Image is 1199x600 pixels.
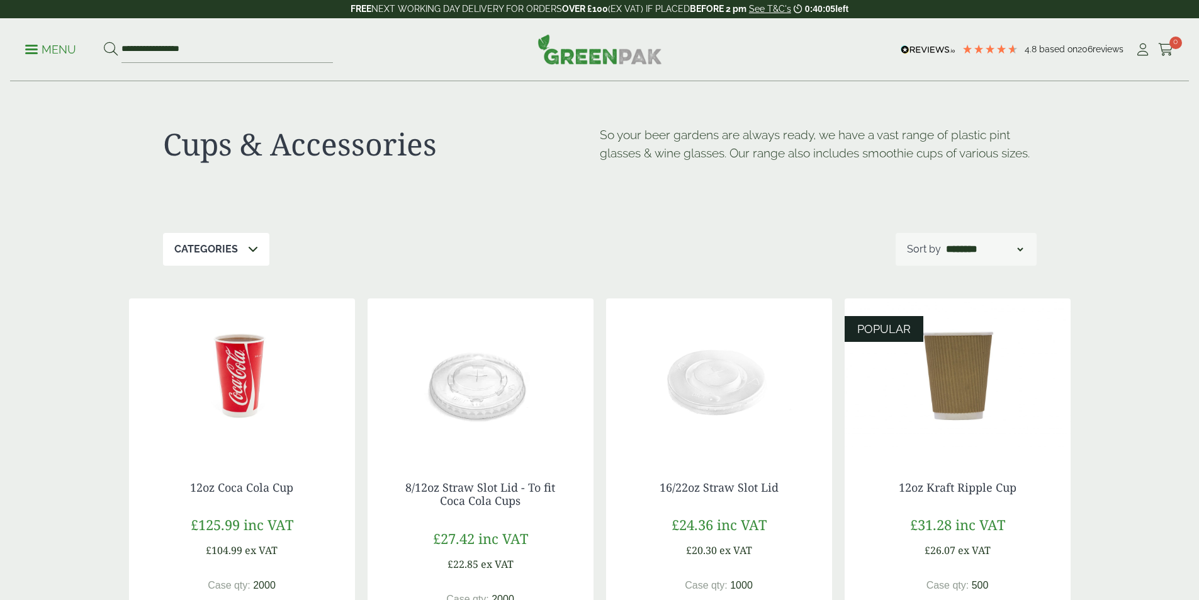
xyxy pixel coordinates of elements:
strong: BEFORE 2 pm [690,4,746,14]
p: So your beer gardens are always ready, we have a vast range of plastic pint glasses & wine glasse... [600,126,1037,162]
a: 8/12oz Straw Slot Lid - To fit Coca Cola Cups [405,480,555,509]
p: Categories [174,242,238,257]
img: REVIEWS.io [901,45,955,54]
span: ex VAT [719,543,752,557]
span: inc VAT [244,515,293,534]
span: Case qty: [926,580,969,591]
span: 1000 [730,580,753,591]
img: 12oz straw slot coke cup lid [368,298,594,456]
div: 4.79 Stars [962,43,1018,55]
img: 12oz Kraft Ripple Cup-0 [845,298,1071,456]
strong: OVER £100 [562,4,608,14]
a: 12oz Coca Cola Cup [190,480,293,495]
p: Sort by [907,242,941,257]
span: £104.99 [206,543,242,557]
span: 206 [1078,44,1093,54]
span: £20.30 [686,543,717,557]
span: inc VAT [478,529,528,548]
img: GreenPak Supplies [538,34,662,64]
span: Case qty: [685,580,728,591]
span: inc VAT [955,515,1005,534]
p: Menu [25,42,76,57]
a: Menu [25,42,76,55]
a: 0 [1158,40,1174,59]
span: ex VAT [958,543,991,557]
span: £26.07 [925,543,955,557]
span: Case qty: [208,580,250,591]
span: £24.36 [672,515,713,534]
select: Shop order [943,242,1025,257]
span: 4.8 [1025,44,1039,54]
h1: Cups & Accessories [163,126,600,162]
i: My Account [1135,43,1151,56]
span: £22.85 [448,557,478,571]
i: Cart [1158,43,1174,56]
span: inc VAT [717,515,767,534]
span: left [835,4,848,14]
span: £31.28 [910,515,952,534]
span: Based on [1039,44,1078,54]
img: 12oz Coca Cola Cup with coke [129,298,355,456]
a: 12oz Kraft Ripple Cup [899,480,1016,495]
span: 500 [972,580,989,591]
strong: FREE [351,4,371,14]
a: See T&C's [749,4,791,14]
span: 0:40:05 [805,4,835,14]
span: POPULAR [857,322,911,336]
span: £125.99 [191,515,240,534]
span: reviews [1093,44,1123,54]
span: ex VAT [481,557,514,571]
a: 16/22oz Straw Slot Lid [660,480,779,495]
span: ex VAT [245,543,278,557]
span: 2000 [253,580,276,591]
span: £27.42 [433,529,475,548]
span: 0 [1169,37,1182,49]
img: 16/22oz Straw Slot Coke Cup lid [606,298,832,456]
